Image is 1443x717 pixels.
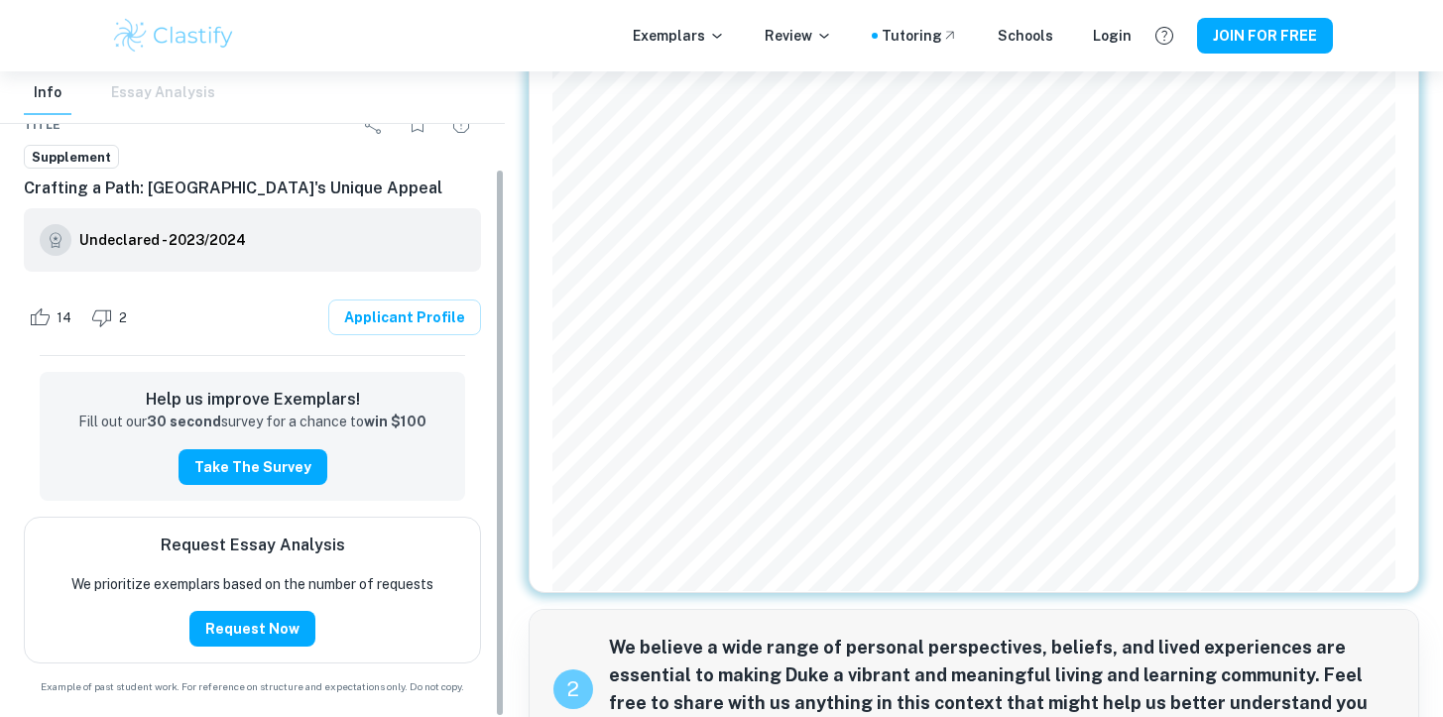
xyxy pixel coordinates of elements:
[86,301,138,333] div: Dislike
[79,229,246,251] h6: Undeclared - 2023/2024
[882,25,958,47] a: Tutoring
[398,105,437,145] div: Bookmark
[765,25,832,47] p: Review
[108,308,138,328] span: 2
[78,412,426,433] p: Fill out our survey for a chance to
[24,679,481,694] span: Example of past student work. For reference on structure and expectations only. Do not copy.
[24,301,82,333] div: Like
[1093,25,1132,47] a: Login
[998,25,1053,47] a: Schools
[24,177,481,200] h6: Crafting a Path: [GEOGRAPHIC_DATA]'s Unique Appeal
[161,534,345,557] h6: Request Essay Analysis
[111,16,237,56] img: Clastify logo
[441,105,481,145] div: Report issue
[354,105,394,145] div: Share
[24,145,119,170] a: Supplement
[24,71,71,115] button: Info
[179,449,327,485] button: Take the Survey
[25,148,118,168] span: Supplement
[328,299,481,335] a: Applicant Profile
[147,414,221,429] strong: 30 second
[46,308,82,328] span: 14
[553,669,593,709] div: recipe
[364,414,426,429] strong: win $100
[189,611,315,647] button: Request Now
[71,573,433,595] p: We prioritize exemplars based on the number of requests
[1197,18,1333,54] button: JOIN FOR FREE
[633,25,725,47] p: Exemplars
[1147,19,1181,53] button: Help and Feedback
[56,388,449,412] h6: Help us improve Exemplars!
[24,116,60,134] span: Title
[79,224,246,256] a: Undeclared - 2023/2024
